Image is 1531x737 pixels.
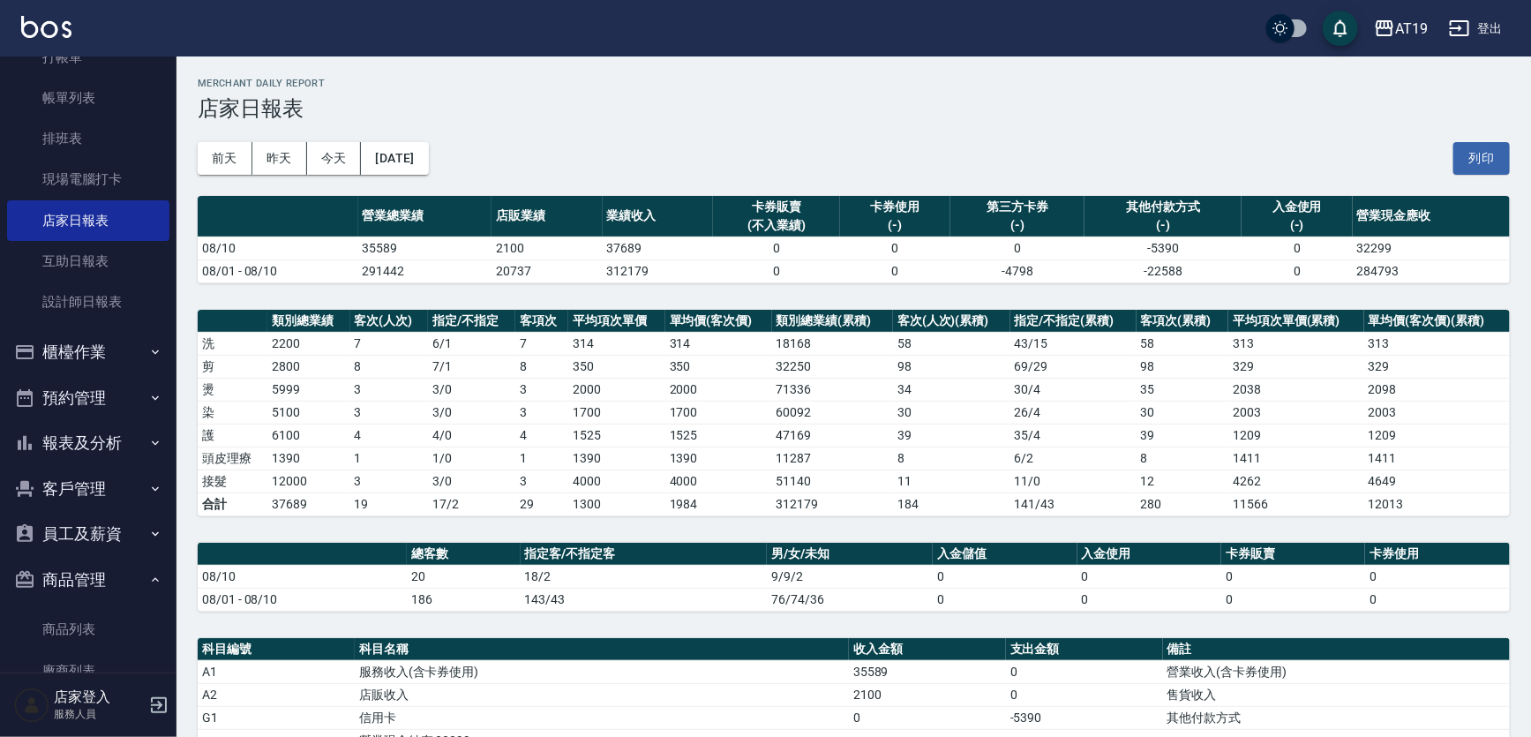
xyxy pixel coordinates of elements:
[198,259,358,282] td: 08/01 - 08/10
[1010,401,1137,424] td: 26 / 4
[849,638,1006,661] th: 收入金額
[950,259,1084,282] td: -4798
[772,332,893,355] td: 18168
[198,424,267,447] td: 護
[515,493,569,515] td: 29
[198,142,252,175] button: 前天
[7,375,169,421] button: 預約管理
[198,237,358,259] td: 08/10
[1221,543,1365,566] th: 卡券販賣
[252,142,307,175] button: 昨天
[849,683,1006,706] td: 2100
[492,196,602,237] th: 店販業績
[893,378,1010,401] td: 34
[198,470,267,493] td: 接髮
[198,493,267,515] td: 合計
[844,198,946,216] div: 卡券使用
[7,37,169,78] a: 打帳單
[521,565,768,588] td: 18/2
[665,401,772,424] td: 1700
[428,355,515,378] td: 7 / 1
[198,401,267,424] td: 染
[1163,638,1510,661] th: 備註
[1353,196,1510,237] th: 營業現金應收
[350,378,428,401] td: 3
[955,216,1080,235] div: (-)
[893,493,1010,515] td: 184
[198,543,1510,612] table: a dense table
[893,310,1010,333] th: 客次(人次)(累積)
[1364,447,1510,470] td: 1411
[350,355,428,378] td: 8
[1077,543,1221,566] th: 入金使用
[7,241,169,282] a: 互助日報表
[1163,660,1510,683] td: 營業收入(含卡券使用)
[568,447,664,470] td: 1390
[54,706,144,722] p: 服務人員
[358,196,492,237] th: 營業總業績
[665,447,772,470] td: 1390
[515,401,569,424] td: 3
[1353,237,1510,259] td: 32299
[1364,493,1510,515] td: 12013
[1246,198,1347,216] div: 入金使用
[1006,660,1163,683] td: 0
[198,355,267,378] td: 剪
[7,609,169,650] a: 商品列表
[568,401,664,424] td: 1700
[515,378,569,401] td: 3
[515,470,569,493] td: 3
[568,378,664,401] td: 2000
[198,638,355,661] th: 科目編號
[358,237,492,259] td: 35589
[7,651,169,691] a: 廠商列表
[1137,355,1229,378] td: 98
[1365,588,1510,611] td: 0
[198,588,407,611] td: 08/01 - 08/10
[428,378,515,401] td: 3 / 0
[603,237,713,259] td: 37689
[665,493,772,515] td: 1984
[428,310,515,333] th: 指定/不指定
[7,511,169,557] button: 員工及薪資
[7,78,169,118] a: 帳單列表
[1364,310,1510,333] th: 單均價(客次價)(累積)
[267,470,349,493] td: 12000
[1453,142,1510,175] button: 列印
[521,543,768,566] th: 指定客/不指定客
[1010,332,1137,355] td: 43 / 15
[1228,470,1364,493] td: 4262
[1010,493,1137,515] td: 141/43
[54,688,144,706] h5: 店家登入
[665,332,772,355] td: 314
[1006,683,1163,706] td: 0
[767,543,933,566] th: 男/女/未知
[198,78,1510,89] h2: Merchant Daily Report
[361,142,428,175] button: [DATE]
[515,424,569,447] td: 4
[198,196,1510,283] table: a dense table
[1010,470,1137,493] td: 11 / 0
[1228,355,1364,378] td: 329
[407,543,521,566] th: 總客數
[267,493,349,515] td: 37689
[772,447,893,470] td: 11287
[1137,493,1229,515] td: 280
[893,447,1010,470] td: 8
[14,688,49,723] img: Person
[717,216,836,235] div: (不入業績)
[603,196,713,237] th: 業績收入
[893,470,1010,493] td: 11
[350,424,428,447] td: 4
[428,493,515,515] td: 17/2
[198,378,267,401] td: 燙
[307,142,362,175] button: 今天
[1163,683,1510,706] td: 售貨收入
[1364,401,1510,424] td: 2003
[198,660,355,683] td: A1
[1246,216,1347,235] div: (-)
[7,557,169,603] button: 商品管理
[772,470,893,493] td: 51140
[355,683,849,706] td: 店販收入
[1137,401,1229,424] td: 30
